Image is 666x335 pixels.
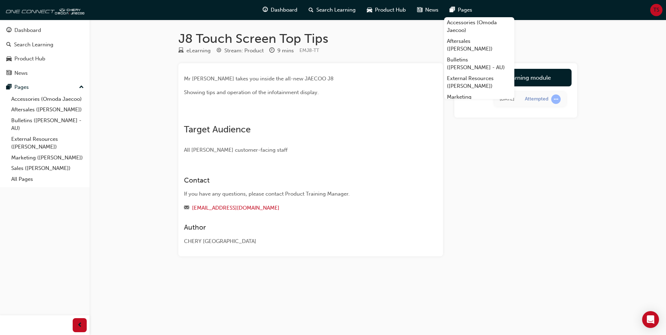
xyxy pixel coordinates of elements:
button: Pages [3,81,87,94]
img: oneconnect [4,3,84,17]
a: pages-iconPages [444,3,478,17]
a: guage-iconDashboard [257,3,303,17]
a: Product Hub [3,52,87,65]
a: Aftersales ([PERSON_NAME]) [444,36,514,54]
div: Attempted [525,96,548,103]
span: news-icon [6,70,12,77]
span: email-icon [184,205,189,211]
span: prev-icon [77,321,83,330]
span: target-icon [216,48,222,54]
span: search-icon [6,42,11,48]
a: External Resources ([PERSON_NAME]) [444,73,514,92]
a: Aftersales ([PERSON_NAME]) [8,104,87,115]
div: Search Learning [14,41,53,49]
span: Product Hub [375,6,406,14]
span: Target Audience [184,124,251,135]
a: Sales ([PERSON_NAME]) [8,163,87,174]
span: learningRecordVerb_ATTEMPT-icon [551,94,561,104]
a: News [3,67,87,80]
span: Pages [458,6,472,14]
span: Dashboard [271,6,297,14]
a: Bulletins ([PERSON_NAME] - AU) [8,115,87,134]
span: car-icon [367,6,372,14]
a: All Pages [8,174,87,185]
a: Marketing ([PERSON_NAME]) [444,92,514,110]
a: search-iconSearch Learning [303,3,361,17]
a: news-iconNews [411,3,444,17]
a: Launch eLearning module [460,69,572,86]
span: clock-icon [269,48,275,54]
div: Dashboard [14,26,41,34]
span: car-icon [6,56,12,62]
div: Open Intercom Messenger [642,311,659,328]
button: TS [650,4,662,16]
div: News [14,69,28,77]
span: guage-icon [263,6,268,14]
span: up-icon [79,83,84,92]
a: External Resources ([PERSON_NAME]) [8,134,87,152]
div: If you have any questions, please contact Product Training Manager. [184,190,412,198]
span: News [425,6,438,14]
span: Showing tips and operation of the infotainment display. [184,89,319,96]
a: Accessories (Omoda Jaecoo) [444,17,514,36]
div: Product Hub [14,55,45,63]
span: TS [653,6,659,14]
span: search-icon [309,6,314,14]
a: [EMAIL_ADDRESS][DOMAIN_NAME] [192,205,279,211]
span: pages-icon [6,84,12,91]
span: Search Learning [316,6,356,14]
a: Dashboard [3,24,87,37]
a: Marketing ([PERSON_NAME]) [8,152,87,163]
div: Pages [14,83,29,91]
span: pages-icon [450,6,455,14]
div: eLearning [186,47,211,55]
div: Stream [216,46,264,55]
a: Bulletins ([PERSON_NAME] - AU) [444,54,514,73]
a: Accessories (Omoda Jaecoo) [8,94,87,105]
div: 9 mins [277,47,294,55]
div: Type [178,46,211,55]
span: learningResourceType_ELEARNING-icon [178,48,184,54]
h3: Contact [184,176,412,184]
div: Stream: Product [224,47,264,55]
span: Mr [PERSON_NAME] takes you inside the all-new JAECOO J8 [184,75,334,82]
a: Search Learning [3,38,87,51]
div: Email [184,204,412,212]
div: Tue Aug 26 2025 12:54:16 GMT+1000 (Australian Eastern Standard Time) [500,95,514,103]
span: guage-icon [6,27,12,34]
span: news-icon [417,6,422,14]
div: Duration [269,46,294,55]
div: CHERY [GEOGRAPHIC_DATA] [184,237,412,245]
span: Learning resource code [299,47,319,53]
h3: Author [184,223,412,231]
a: car-iconProduct Hub [361,3,411,17]
button: DashboardSearch LearningProduct HubNews [3,22,87,81]
h1: J8 Touch Screen Top Tips [178,31,577,46]
span: All [PERSON_NAME] customer-facing staff [184,147,288,153]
